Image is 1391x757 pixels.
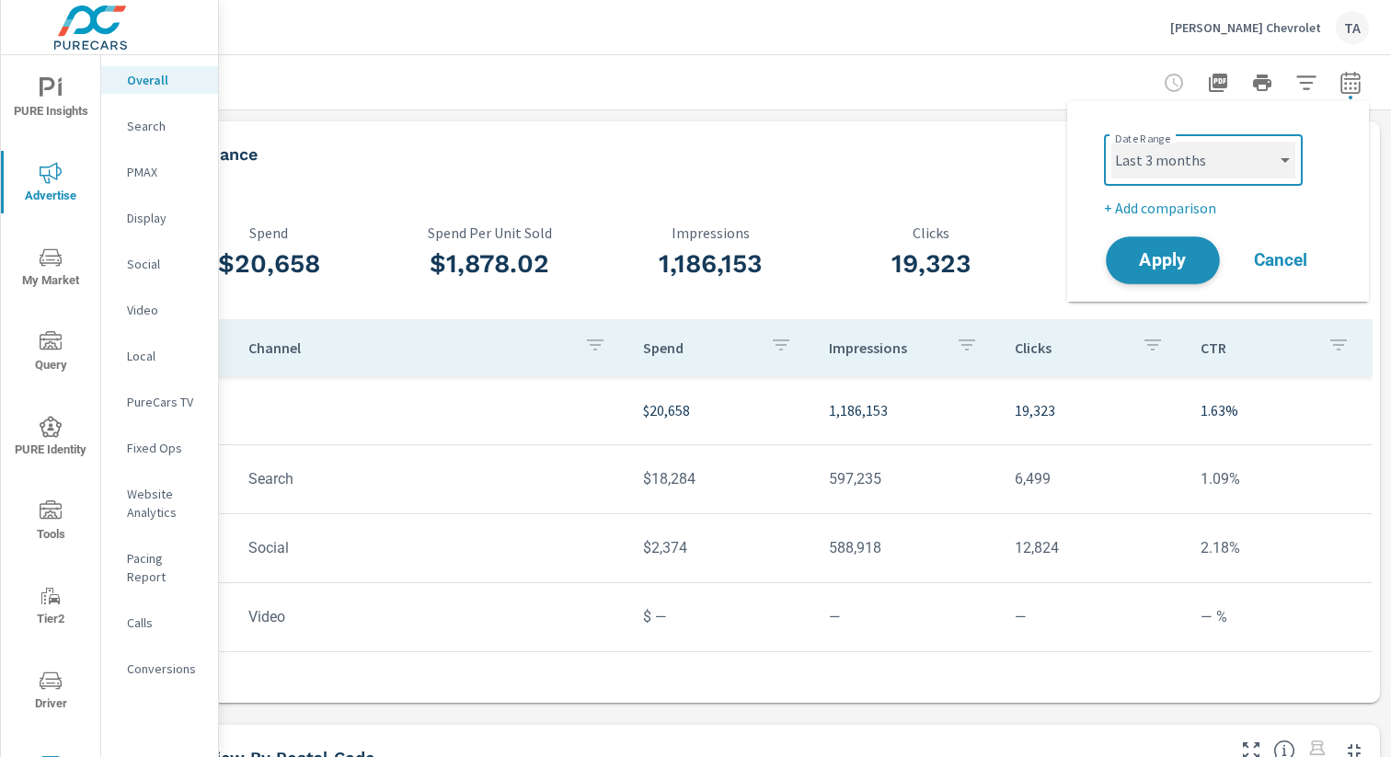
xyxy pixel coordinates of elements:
[158,224,379,241] p: Spend
[1000,455,1186,502] td: 6,499
[1288,64,1325,101] button: Apply Filters
[127,614,203,632] p: Calls
[1000,524,1186,571] td: 12,824
[1186,593,1372,640] td: — %
[101,66,218,94] div: Overall
[829,338,941,357] p: Impressions
[127,439,203,457] p: Fixed Ops
[1186,524,1372,571] td: 2.18%
[643,338,755,357] p: Spend
[101,480,218,526] div: Website Analytics
[127,347,203,365] p: Local
[127,393,203,411] p: PureCars TV
[248,338,569,357] p: Channel
[101,655,218,682] div: Conversions
[814,455,1000,502] td: 597,235
[1104,197,1339,219] p: + Add comparison
[1041,248,1262,280] h3: 1.63%
[101,342,218,370] div: Local
[1336,11,1369,44] div: TA
[1200,64,1236,101] button: "Export Report to PDF"
[127,209,203,227] p: Display
[379,224,600,241] p: Spend Per Unit Sold
[6,77,95,122] span: PURE Insights
[1244,252,1317,269] span: Cancel
[1170,19,1321,36] p: [PERSON_NAME] Chevrolet
[101,250,218,278] div: Social
[1225,237,1336,283] button: Cancel
[127,549,203,586] p: Pacing Report
[127,301,203,319] p: Video
[6,247,95,292] span: My Market
[158,248,379,280] h3: $20,658
[6,331,95,376] span: Query
[1041,224,1262,241] p: CTR
[101,112,218,140] div: Search
[1000,593,1186,640] td: —
[628,524,814,571] td: $2,374
[1244,64,1281,101] button: Print Report
[600,248,821,280] h3: 1,186,153
[628,593,814,640] td: $ —
[127,255,203,273] p: Social
[1201,338,1313,357] p: CTR
[6,585,95,630] span: Tier2
[234,524,628,571] td: Social
[1125,252,1201,270] span: Apply
[1106,236,1220,284] button: Apply
[814,524,1000,571] td: 588,918
[127,71,203,89] p: Overall
[1332,64,1369,101] button: Select Date Range
[6,500,95,545] span: Tools
[1186,455,1372,502] td: 1.09%
[814,593,1000,640] td: —
[127,485,203,522] p: Website Analytics
[6,162,95,207] span: Advertise
[101,158,218,186] div: PMAX
[821,224,1041,241] p: Clicks
[6,416,95,461] span: PURE Identity
[101,204,218,232] div: Display
[821,248,1041,280] h3: 19,323
[643,399,799,421] p: $20,658
[1201,399,1357,421] p: 1.63%
[6,670,95,715] span: Driver
[600,224,821,241] p: Impressions
[101,609,218,637] div: Calls
[101,545,218,591] div: Pacing Report
[829,399,985,421] p: 1,186,153
[101,434,218,462] div: Fixed Ops
[628,455,814,502] td: $18,284
[127,117,203,135] p: Search
[101,388,218,416] div: PureCars TV
[1015,338,1127,357] p: Clicks
[234,455,628,502] td: Search
[1015,399,1171,421] p: 19,323
[127,163,203,181] p: PMAX
[234,593,628,640] td: Video
[101,296,218,324] div: Video
[379,248,600,280] h3: $1,878.02
[127,660,203,678] p: Conversions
